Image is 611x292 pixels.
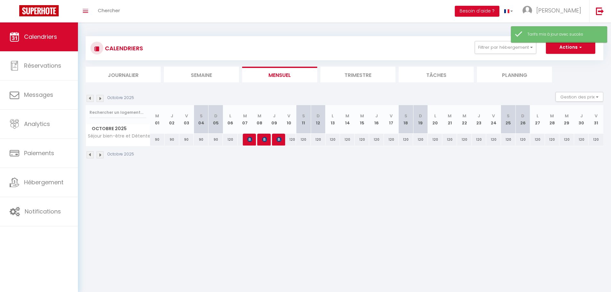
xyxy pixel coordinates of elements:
[326,134,340,146] div: 120
[546,41,595,54] button: Actions
[442,105,457,134] th: 21
[457,134,472,146] div: 120
[326,105,340,134] th: 13
[355,105,369,134] th: 15
[375,113,378,119] abbr: J
[384,105,399,134] th: 17
[472,134,487,146] div: 120
[545,105,560,134] th: 28
[515,134,530,146] div: 120
[86,124,150,133] span: Octobre 2025
[399,105,413,134] th: 18
[332,113,334,119] abbr: L
[478,113,480,119] abbr: J
[165,134,179,146] div: 90
[492,113,495,119] abbr: V
[442,134,457,146] div: 120
[475,41,536,54] button: Filtrer par hébergement
[311,134,326,146] div: 120
[164,67,239,82] li: Semaine
[399,134,413,146] div: 120
[107,95,134,101] p: Octobre 2025
[317,113,320,119] abbr: D
[448,113,452,119] abbr: M
[223,105,238,134] th: 06
[574,105,589,134] th: 30
[355,134,369,146] div: 120
[98,7,120,14] span: Chercher
[486,105,501,134] th: 24
[247,133,252,146] span: [PERSON_NAME]
[179,134,194,146] div: 90
[501,134,516,146] div: 120
[311,105,326,134] th: 12
[107,151,134,157] p: Octobre 2025
[19,5,59,16] img: Super Booking
[150,134,165,146] div: 90
[296,134,311,146] div: 120
[399,67,474,82] li: Tâches
[89,107,146,118] input: Rechercher un logement...
[521,113,524,119] abbr: D
[360,113,364,119] abbr: M
[258,113,261,119] abbr: M
[556,92,603,102] button: Gestion des prix
[155,113,159,119] abbr: M
[214,113,217,119] abbr: D
[434,113,436,119] abbr: L
[530,134,545,146] div: 120
[24,33,57,41] span: Calendriers
[580,113,583,119] abbr: J
[419,113,422,119] abbr: D
[5,3,24,22] button: Ouvrir le widget de chat LiveChat
[559,134,574,146] div: 120
[455,6,499,17] button: Besoin d'aide ?
[550,113,554,119] abbr: M
[282,134,296,146] div: 120
[369,105,384,134] th: 16
[282,105,296,134] th: 10
[340,134,355,146] div: 120
[527,31,600,38] div: Tarifs mis à jour avec succès
[296,105,311,134] th: 11
[276,133,281,146] span: [PERSON_NAME]
[537,113,539,119] abbr: L
[428,105,443,134] th: 20
[477,67,552,82] li: Planning
[24,91,53,99] span: Messages
[25,207,61,215] span: Notifications
[565,113,569,119] abbr: M
[87,134,150,138] span: Séjour bien-être et Détente
[404,113,407,119] abbr: S
[413,134,428,146] div: 120
[252,105,267,134] th: 08
[384,134,399,146] div: 120
[589,134,603,146] div: 120
[262,133,267,146] span: [PERSON_NAME]
[428,134,443,146] div: 120
[596,7,604,15] img: logout
[194,134,208,146] div: 90
[287,113,290,119] abbr: V
[24,178,64,186] span: Hébergement
[545,134,560,146] div: 120
[24,62,61,70] span: Réservations
[24,120,50,128] span: Analytics
[486,134,501,146] div: 120
[530,105,545,134] th: 27
[589,105,603,134] th: 31
[200,113,203,119] abbr: S
[171,113,173,119] abbr: J
[24,149,54,157] span: Paiements
[457,105,472,134] th: 22
[208,134,223,146] div: 90
[194,105,208,134] th: 04
[103,41,143,55] h3: CALENDRIERS
[320,67,395,82] li: Trimestre
[229,113,231,119] abbr: L
[179,105,194,134] th: 03
[165,105,179,134] th: 02
[507,113,510,119] abbr: S
[238,105,252,134] th: 07
[522,6,532,15] img: ...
